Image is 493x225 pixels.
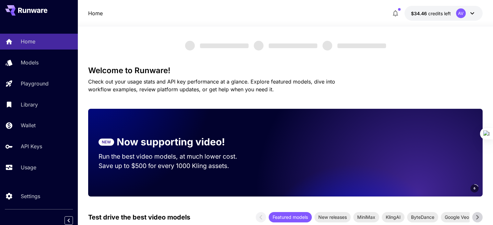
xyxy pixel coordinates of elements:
nav: breadcrumb [88,9,103,17]
p: Save up to $500 for every 1000 Kling assets. [99,161,250,171]
span: ByteDance [407,214,438,220]
p: Playground [21,80,49,87]
p: Test drive the best video models [88,212,190,222]
p: Library [21,101,38,108]
h3: Welcome to Runware! [88,66,483,75]
span: $34.46 [411,11,428,16]
p: Now supporting video! [117,135,225,149]
p: Run the best video models, at much lower cost. [99,152,250,161]
div: MiniMax [353,212,379,222]
span: Check out your usage stats and API key performance at a glance. Explore featured models, dive int... [88,78,335,93]
p: Home [21,38,35,45]
a: Home [88,9,103,17]
button: $34.45871AV [405,6,483,21]
div: Google Veo [441,212,473,222]
div: $34.45871 [411,10,451,17]
p: API Keys [21,142,42,150]
span: Google Veo [441,214,473,220]
div: Featured models [269,212,312,222]
div: ByteDance [407,212,438,222]
p: Wallet [21,121,36,129]
div: AV [456,8,466,18]
div: New releases [314,212,351,222]
p: Settings [21,192,40,200]
span: MiniMax [353,214,379,220]
span: credits left [428,11,451,16]
span: Featured models [269,214,312,220]
p: NEW [102,139,111,145]
button: Collapse sidebar [65,216,73,225]
p: Usage [21,163,36,171]
span: New releases [314,214,351,220]
span: KlingAI [382,214,405,220]
p: Models [21,59,39,66]
span: 6 [474,186,475,191]
div: KlingAI [382,212,405,222]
